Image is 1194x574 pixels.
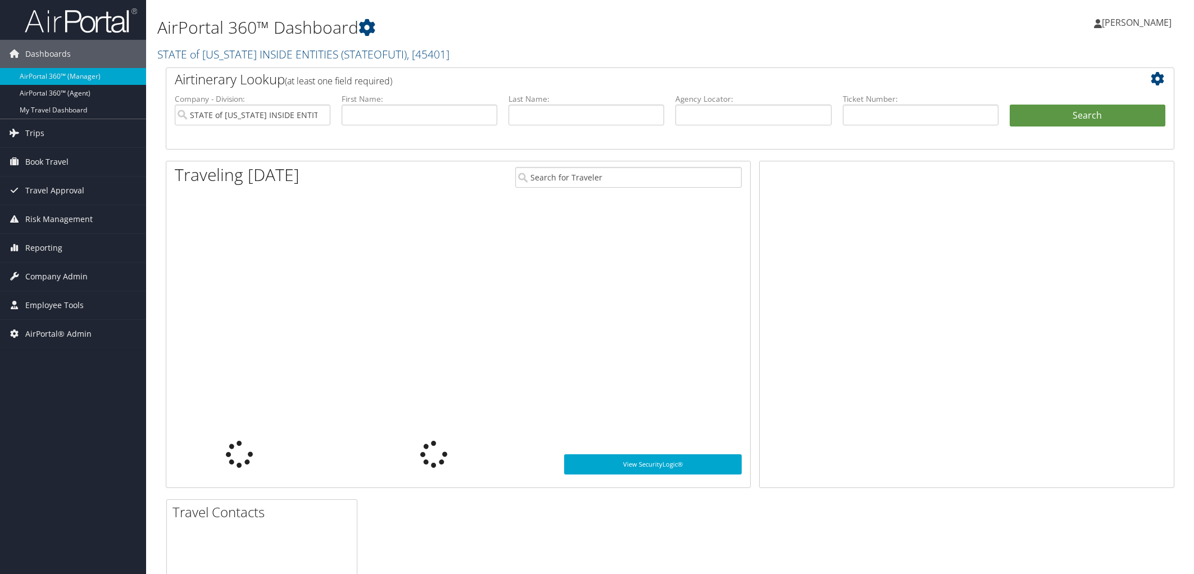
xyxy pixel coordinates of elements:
label: Ticket Number: [843,93,998,105]
span: Reporting [25,234,62,262]
span: Risk Management [25,205,93,233]
span: Dashboards [25,40,71,68]
button: Search [1010,105,1165,127]
span: ( STATEOFUTI ) [341,47,407,62]
h1: AirPortal 360™ Dashboard [157,16,841,39]
label: Last Name: [509,93,664,105]
span: Trips [25,119,44,147]
span: , [ 45401 ] [407,47,450,62]
span: Employee Tools [25,291,84,319]
h2: Travel Contacts [172,503,357,522]
span: [PERSON_NAME] [1102,16,1172,29]
h1: Traveling [DATE] [175,163,299,187]
a: View SecurityLogic® [564,454,742,474]
img: airportal-logo.png [25,7,137,34]
span: Company Admin [25,263,88,291]
span: Book Travel [25,148,69,176]
label: First Name: [342,93,497,105]
a: STATE of [US_STATE] INSIDE ENTITIES [157,47,450,62]
span: Travel Approval [25,177,84,205]
span: (at least one field required) [285,75,392,87]
span: AirPortal® Admin [25,320,92,348]
a: [PERSON_NAME] [1094,6,1183,39]
label: Agency Locator: [675,93,831,105]
label: Company - Division: [175,93,330,105]
h2: Airtinerary Lookup [175,70,1082,89]
input: Search for Traveler [515,167,742,188]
